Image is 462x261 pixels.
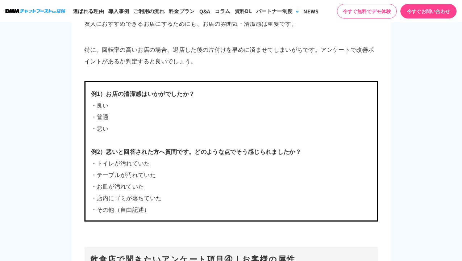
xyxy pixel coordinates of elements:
[91,192,371,203] p: ・店内にゴミが落ちていた
[84,43,378,67] p: 特に、回転率の高いお店の場合、退店した後の片付けを早めに済ませてしまいがちです。アンケートで改善ポイントがあるか判定すると良いでしょう。
[91,203,371,215] p: ・その他（自由記述）
[91,89,195,98] b: 例1）お店の清潔感はいかがでしたか？
[84,17,378,29] p: 友人におすすめできるお店にするためにも、お店の雰囲気・清潔感は重要です。
[400,4,457,18] a: 今すぐお問い合わせ
[91,99,371,111] p: ・良い
[5,9,65,13] img: ロゴ
[91,147,301,156] b: 例2）悪いと回答された方へ質問です。どのような点でそう感じられましたか？
[337,4,397,18] a: 今すぐ無料でデモ体験
[91,169,371,180] p: ・テーブルが汚れていた
[91,111,371,122] p: ・普通
[91,157,371,169] p: ・トイレが汚れていた
[91,122,371,146] p: ・悪い
[256,7,292,15] div: パートナー制度
[91,180,371,192] p: ・お皿が汚れていた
